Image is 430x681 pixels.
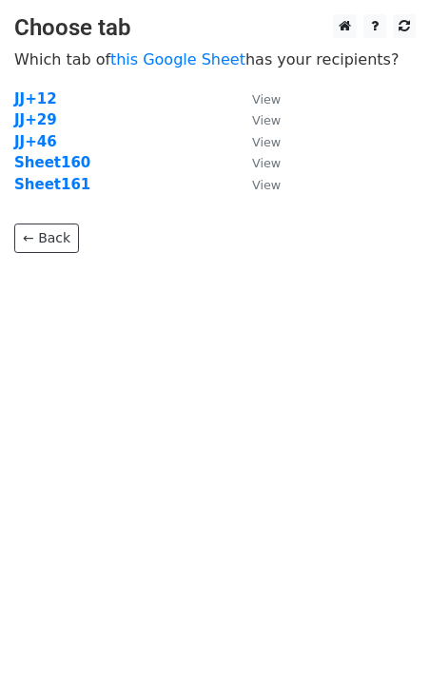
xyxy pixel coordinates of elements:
a: View [233,176,281,193]
a: View [233,133,281,150]
small: View [252,113,281,127]
a: JJ+29 [14,111,57,128]
a: this Google Sheet [110,50,245,68]
small: View [252,135,281,149]
small: View [252,156,281,170]
a: View [233,90,281,107]
a: ← Back [14,224,79,253]
h3: Choose tab [14,14,416,42]
a: JJ+46 [14,133,57,150]
small: View [252,178,281,192]
a: Sheet161 [14,176,90,193]
a: Sheet160 [14,154,90,171]
p: Which tab of has your recipients? [14,49,416,69]
small: View [252,92,281,107]
a: View [233,111,281,128]
a: JJ+12 [14,90,57,107]
a: View [233,154,281,171]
